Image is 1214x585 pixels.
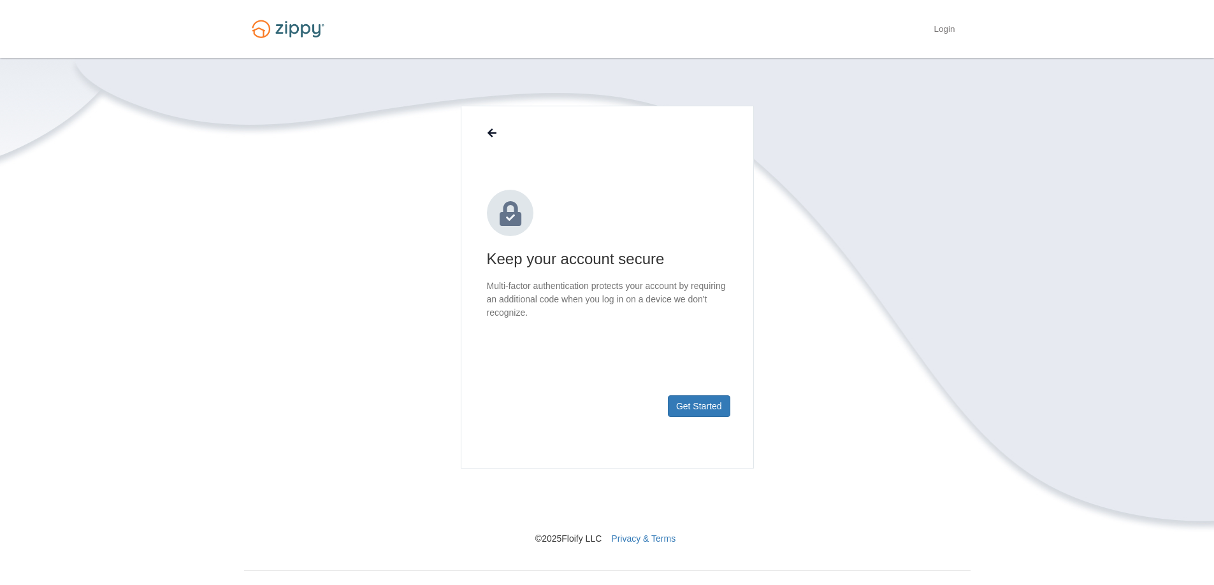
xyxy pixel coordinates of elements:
[668,395,730,417] button: Get Started
[487,279,728,320] p: Multi-factor authentication protects your account by requiring an additional code when you log in...
[244,14,332,44] img: Logo
[611,533,676,544] a: Privacy & Terms
[244,469,971,545] nav: © 2025 Floify LLC
[487,249,728,269] h1: Keep your account secure
[934,24,955,37] a: Login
